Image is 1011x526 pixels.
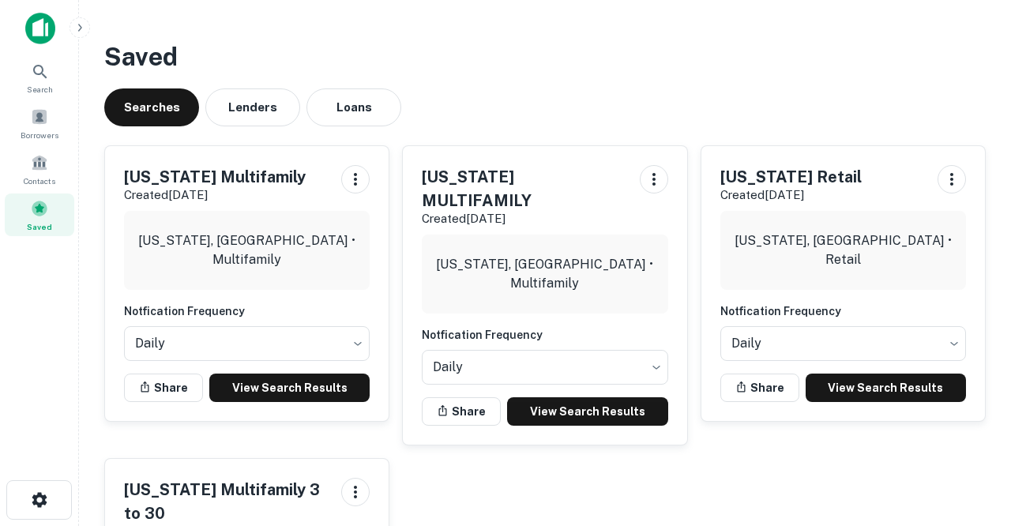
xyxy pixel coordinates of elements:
[209,374,370,402] a: View Search Results
[733,231,953,269] p: [US_STATE], [GEOGRAPHIC_DATA] • Retail
[306,88,401,126] button: Loans
[205,88,300,126] button: Lenders
[104,38,986,76] h3: Saved
[124,374,203,402] button: Share
[806,374,966,402] a: View Search Results
[932,400,1011,475] iframe: Chat Widget
[5,148,74,190] a: Contacts
[720,186,862,205] p: Created [DATE]
[507,397,667,426] a: View Search Results
[422,345,667,389] div: Without label
[720,165,862,189] h5: [US_STATE] Retail
[124,321,370,366] div: Without label
[434,255,655,293] p: [US_STATE], [GEOGRAPHIC_DATA] • Multifamily
[422,165,626,212] h5: [US_STATE] MULTIFAMILY
[137,231,357,269] p: [US_STATE], [GEOGRAPHIC_DATA] • Multifamily
[124,478,329,525] h5: [US_STATE] Multifamily 3 to 30
[720,302,966,320] h6: Notfication Frequency
[5,193,74,236] a: Saved
[720,321,966,366] div: Without label
[124,186,306,205] p: Created [DATE]
[27,83,53,96] span: Search
[720,374,799,402] button: Share
[124,302,370,320] h6: Notfication Frequency
[422,397,501,426] button: Share
[422,326,667,344] h6: Notfication Frequency
[21,129,58,141] span: Borrowers
[24,175,55,187] span: Contacts
[422,209,626,228] p: Created [DATE]
[5,102,74,145] a: Borrowers
[124,165,306,189] h5: [US_STATE] Multifamily
[104,88,199,126] button: Searches
[25,13,55,44] img: capitalize-icon.png
[27,220,52,233] span: Saved
[5,56,74,99] a: Search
